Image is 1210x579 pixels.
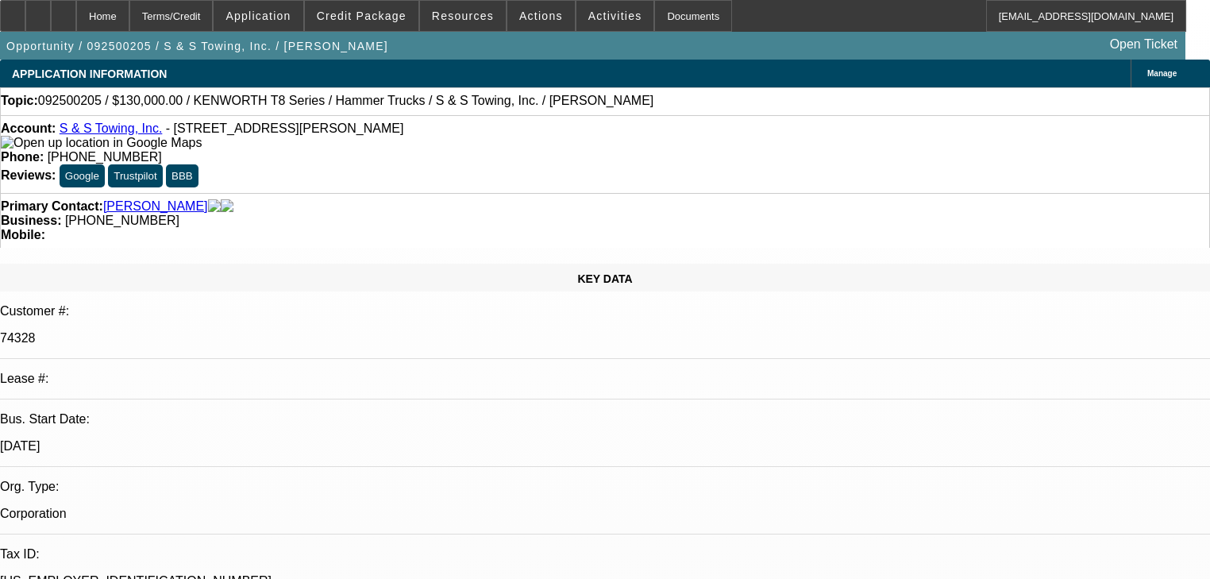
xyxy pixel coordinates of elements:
[317,10,407,22] span: Credit Package
[1,150,44,164] strong: Phone:
[48,150,162,164] span: [PHONE_NUMBER]
[507,1,575,31] button: Actions
[221,199,233,214] img: linkedin-icon.png
[577,272,632,285] span: KEY DATA
[1,168,56,182] strong: Reviews:
[1,214,61,227] strong: Business:
[305,1,418,31] button: Credit Package
[1104,31,1184,58] a: Open Ticket
[576,1,654,31] button: Activities
[1,228,45,241] strong: Mobile:
[1,136,202,149] a: View Google Maps
[1,136,202,150] img: Open up location in Google Maps
[208,199,221,214] img: facebook-icon.png
[6,40,388,52] span: Opportunity / 092500205 / S & S Towing, Inc. / [PERSON_NAME]
[166,122,404,135] span: - [STREET_ADDRESS][PERSON_NAME]
[588,10,642,22] span: Activities
[60,122,163,135] a: S & S Towing, Inc.
[225,10,291,22] span: Application
[38,94,653,108] span: 092500205 / $130,000.00 / KENWORTH T8 Series / Hammer Trucks / S & S Towing, Inc. / [PERSON_NAME]
[166,164,198,187] button: BBB
[214,1,302,31] button: Application
[1,199,103,214] strong: Primary Contact:
[60,164,105,187] button: Google
[1147,69,1177,78] span: Manage
[12,68,167,80] span: APPLICATION INFORMATION
[1,122,56,135] strong: Account:
[65,214,179,227] span: [PHONE_NUMBER]
[432,10,494,22] span: Resources
[519,10,563,22] span: Actions
[108,164,162,187] button: Trustpilot
[420,1,506,31] button: Resources
[103,199,208,214] a: [PERSON_NAME]
[1,94,38,108] strong: Topic:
